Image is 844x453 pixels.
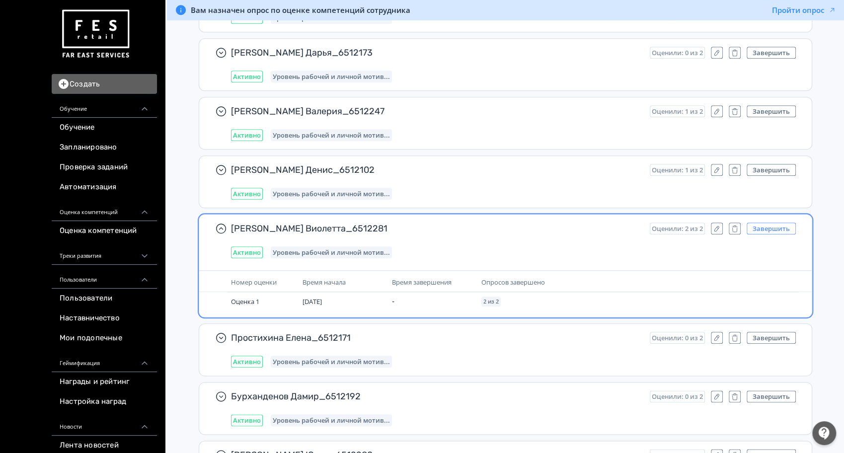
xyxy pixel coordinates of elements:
[747,390,796,402] button: Завершить
[233,190,261,198] span: Активно
[273,248,390,256] span: Уровень рабочей и личной мотивации
[52,74,157,94] button: Создать
[652,49,703,57] span: Оценили: 0 из 2
[652,334,703,342] span: Оценили: 0 из 2
[231,278,277,287] span: Номер оценки
[652,107,703,115] span: Оценили: 1 из 2
[231,297,259,306] span: Оценка 1
[303,297,322,306] span: [DATE]
[273,190,390,198] span: Уровень рабочей и личной мотивации
[233,358,261,366] span: Активно
[392,278,452,287] span: Время завершения
[233,416,261,424] span: Активно
[52,197,157,221] div: Оценка компетенций
[52,412,157,436] div: Новости
[231,47,642,59] span: [PERSON_NAME] Дарья_6512173
[52,138,157,157] a: Запланировано
[231,390,642,402] span: Бурханденов Дамир_6512192
[772,5,836,15] button: Пройти опрос
[747,332,796,344] button: Завершить
[483,299,499,304] span: 2 из 2
[52,94,157,118] div: Обучение
[233,248,261,256] span: Активно
[52,118,157,138] a: Обучение
[52,241,157,265] div: Треки развития
[273,358,390,366] span: Уровень рабочей и личной мотивации
[231,332,642,344] span: Простихина Елена_6512171
[52,289,157,308] a: Пользователи
[52,221,157,241] a: Оценка компетенций
[652,166,703,174] span: Оценили: 1 из 2
[747,164,796,176] button: Завершить
[273,416,390,424] span: Уровень рабочей и личной мотивации
[52,328,157,348] a: Мои подопечные
[481,278,545,287] span: Опросов завершено
[52,348,157,372] div: Геймификация
[52,157,157,177] a: Проверка заданий
[233,131,261,139] span: Активно
[747,223,796,234] button: Завершить
[273,73,390,80] span: Уровень рабочей и личной мотивации
[747,47,796,59] button: Завершить
[231,105,642,117] span: [PERSON_NAME] Валерия_6512247
[747,105,796,117] button: Завершить
[273,131,390,139] span: Уровень рабочей и личной мотивации
[652,225,703,232] span: Оценили: 2 из 2
[388,292,477,311] td: -
[52,308,157,328] a: Наставничество
[191,5,410,15] span: Вам назначен опрос по оценке компетенций сотрудника
[52,265,157,289] div: Пользователи
[652,392,703,400] span: Оценили: 0 из 2
[303,278,346,287] span: Время начала
[52,392,157,412] a: Настройка наград
[52,372,157,392] a: Награды и рейтинг
[60,6,131,62] img: https://files.teachbase.ru/system/account/57463/logo/medium-936fc5084dd2c598f50a98b9cbe0469a.png
[52,177,157,197] a: Автоматизация
[233,73,261,80] span: Активно
[231,223,642,234] span: [PERSON_NAME] Виолетта_6512281
[231,164,642,176] span: [PERSON_NAME] Денис_6512102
